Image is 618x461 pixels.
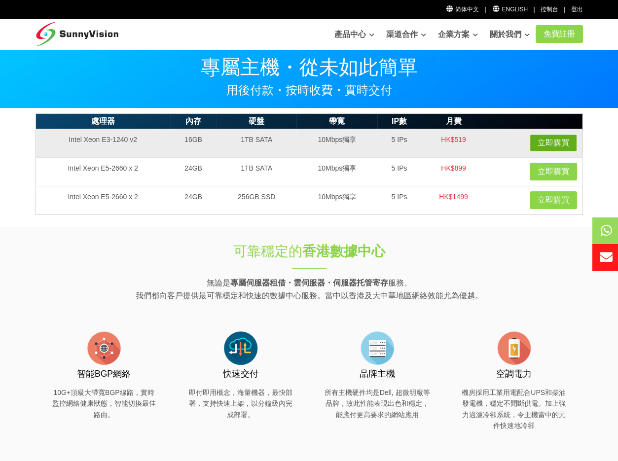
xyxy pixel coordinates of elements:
strong: 專屬伺服器租借・雲伺服器・伺服器托管寄存 [230,279,388,287]
p: 機房採用工業用電配合UPS和柴油發電機，穩定不間斷供電。加上強力過濾冷卻系統，令主機當中的元件快速地冷卻 [460,387,568,431]
th: IP數 [377,114,421,129]
a: 免費註冊 [536,25,583,43]
th: 帶寬 [296,114,377,129]
li: | [533,5,535,14]
p: 即付即用概念，海量機器，最快部署，支持快速上架，以分鐘級內完成部署。 [187,387,294,420]
td: 24GB [170,186,217,214]
h3: 智能BGP網絡 [50,368,158,380]
h3: 品牌主機 [324,368,431,380]
td: 10Mbps獨享 [296,157,377,186]
img: flat-battery.png [494,328,534,368]
h3: 快速交付 [187,368,294,380]
h1: 可靠穩定的 [145,242,473,261]
p: 用後付款・按時收費・實時交付 [36,84,583,96]
td: HK$1499 [421,186,486,214]
a: 登出 [571,6,583,13]
td: 5 IPs [377,186,421,214]
a: 立即購買 [530,191,577,209]
strong: 香港數據中心 [302,244,385,259]
td: 24GB [170,157,217,186]
a: 關於我們 [490,25,530,44]
li: | [484,5,486,14]
td: 10Mbps獨享 [296,129,377,157]
a: English [492,6,528,13]
a: 简体中文 [445,6,479,13]
td: HK$519 [421,129,486,157]
p: 專屬主機・從未如此簡單 [36,57,583,77]
th: 硬盤 [217,114,296,129]
td: Intel Xeon E5-2660 x 2 [36,186,170,214]
td: 16GB [170,129,217,157]
th: 月費 [421,114,486,129]
td: Intel Xeon E3-1240 v2 [36,129,170,157]
a: 產品中心 [334,25,374,44]
img: flat-internet.png [84,328,124,368]
p: 10G+頂級大帶寬BGP線路，實時監控網絡健康狀態，智能切換最佳路由。 [50,387,158,420]
p: 所有主機硬件均是Dell, 超微明廠等品牌，故此性能表現出色和穩定，能應付更高要求的網站應用 [324,387,431,420]
td: 5 IPs [377,157,421,186]
p: 無論是 服務。 我們都向客戶提供最可靠穩定和快速的數據中心服務。當中以香港及大中華地區網絡效能尤為優越。 [36,277,583,302]
td: 10Mbps獨享 [296,186,377,214]
th: 內存 [170,114,217,129]
a: 立即購買 [530,134,577,152]
a: 立即購買 [530,163,577,180]
h3: 空調電力 [460,368,568,380]
img: flat-server-alt.png [358,328,397,368]
td: Intel Xeon E5-2660 x 2 [36,157,170,186]
a: 企業方案 [438,25,478,44]
td: 1TB SATA [217,129,296,157]
img: flat-cloud-in-out.png [221,328,260,368]
td: HK$899 [421,157,486,186]
th: 處理器 [36,114,170,129]
td: 5 IPs [377,129,421,157]
a: 渠道合作 [386,25,426,44]
li: | [564,5,565,14]
div: 控制台 [541,5,558,14]
td: 1TB SATA [217,157,296,186]
td: 256GB SSD [217,186,296,214]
